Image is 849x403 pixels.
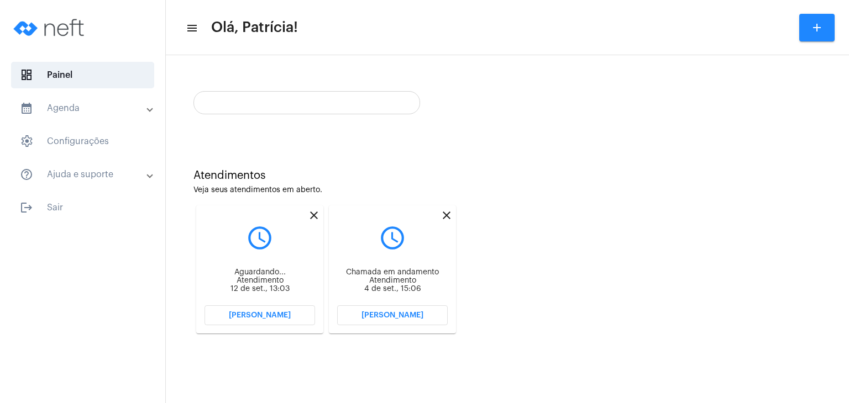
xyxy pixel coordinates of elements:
mat-icon: add [810,21,824,34]
span: sidenav icon [20,68,33,82]
mat-icon: sidenav icon [186,22,197,35]
span: [PERSON_NAME] [229,311,291,319]
mat-icon: sidenav icon [20,201,33,214]
span: Sair [11,194,154,221]
mat-panel-title: Ajuda e suporte [20,168,148,181]
div: Aguardando... [205,268,315,277]
mat-icon: query_builder [205,224,315,252]
button: [PERSON_NAME] [205,305,315,325]
mat-icon: sidenav icon [20,168,33,181]
mat-icon: query_builder [337,224,448,252]
div: Atendimentos [193,169,821,182]
mat-expansion-panel-header: sidenav iconAgenda [7,95,165,121]
mat-expansion-panel-header: sidenav iconAjuda e suporte [7,161,165,188]
span: Configurações [11,128,154,155]
div: Atendimento [205,277,315,285]
div: 12 de set., 13:03 [205,285,315,293]
span: sidenav icon [20,135,33,148]
div: 4 de set., 15:06 [337,285,448,293]
div: Atendimento [337,277,448,285]
span: Painel [11,62,154,88]
button: [PERSON_NAME] [337,305,448,325]
img: logo-neft-novo-2.png [9,6,92,50]
div: Chamada em andamento [337,268,448,277]
mat-panel-title: Agenda [20,102,148,115]
span: Olá, Patrícia! [211,19,298,36]
mat-icon: close [440,209,453,222]
mat-icon: close [307,209,321,222]
span: [PERSON_NAME] [361,311,423,319]
div: Veja seus atendimentos em aberto. [193,186,821,194]
mat-icon: sidenav icon [20,102,33,115]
